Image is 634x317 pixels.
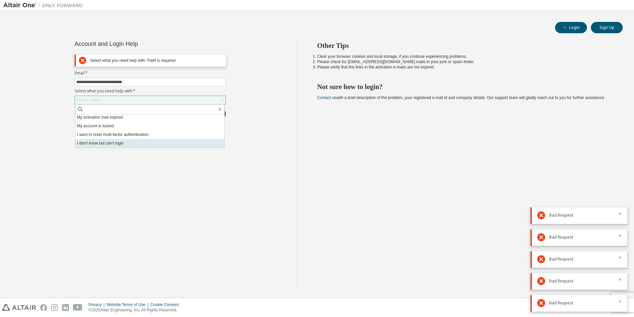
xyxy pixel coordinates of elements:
span: Bad Request [549,300,573,306]
img: youtube.svg [73,304,83,311]
img: Altair One [3,2,86,9]
span: Bad Request [549,257,573,262]
div: Website Terms of Use [106,302,150,307]
span: Bad Request [549,278,573,284]
div: Account and Login Help [75,41,196,47]
h2: Other Tips [317,41,611,50]
div: Cookie Consent [150,302,182,307]
li: Please check for [EMAIL_ADDRESS][DOMAIN_NAME] mails in your junk or spam folder. [317,59,611,64]
li: Please verify that the links in the activation e-mails are not expired. [317,64,611,70]
div: Click to select [76,97,101,103]
img: altair_logo.svg [2,304,36,311]
div: Privacy [89,302,106,307]
a: Contact us [317,95,336,100]
span: Bad Request [549,235,573,240]
img: linkedin.svg [62,304,69,311]
li: Clear your browser cookies and local storage, if you continue experiencing problems. [317,54,611,59]
label: Select what you need help with [75,88,226,94]
label: Email [75,70,226,76]
button: Login [555,22,587,33]
span: with a brief description of the problem, your registered e-mail id and company details. Our suppo... [317,95,605,100]
img: facebook.svg [40,304,47,311]
div: Click to select [75,96,225,104]
button: Sign Up [591,22,623,33]
li: My activation mail expired [75,113,224,122]
span: Bad Request [549,213,573,218]
h2: Not sure how to login? [317,82,611,91]
img: instagram.svg [51,304,58,311]
div: Select what you need help with: Field is required [90,58,223,63]
p: © 2025 Altair Engineering, Inc. All Rights Reserved. [89,307,183,313]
